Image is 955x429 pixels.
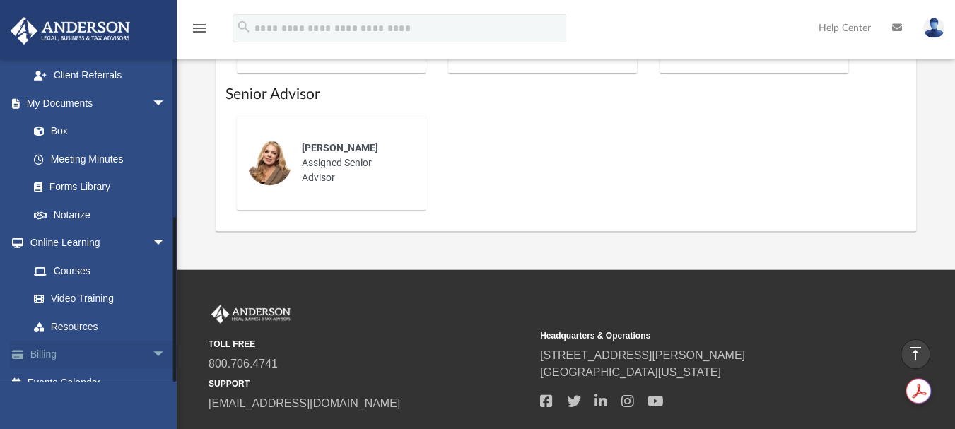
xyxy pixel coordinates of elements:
[20,173,173,201] a: Forms Library
[20,117,173,146] a: Box
[191,27,208,37] a: menu
[152,341,180,370] span: arrow_drop_down
[20,257,180,285] a: Courses
[152,229,180,258] span: arrow_drop_down
[540,366,721,378] a: [GEOGRAPHIC_DATA][US_STATE]
[540,349,745,361] a: [STREET_ADDRESS][PERSON_NAME]
[907,345,924,362] i: vertical_align_top
[209,397,400,409] a: [EMAIL_ADDRESS][DOMAIN_NAME]
[209,305,293,323] img: Anderson Advisors Platinum Portal
[225,84,906,105] h1: Senior Advisor
[152,89,180,118] span: arrow_drop_down
[191,20,208,37] i: menu
[292,131,416,195] div: Assigned Senior Advisor
[10,89,180,117] a: My Documentsarrow_drop_down
[20,145,180,173] a: Meeting Minutes
[302,142,378,153] span: [PERSON_NAME]
[209,358,278,370] a: 800.706.4741
[236,19,252,35] i: search
[10,368,187,396] a: Events Calendar
[20,312,180,341] a: Resources
[209,338,530,351] small: TOLL FREE
[540,329,862,342] small: Headquarters & Operations
[20,201,180,229] a: Notarize
[901,339,930,369] a: vertical_align_top
[20,285,173,313] a: Video Training
[10,341,187,369] a: Billingarrow_drop_down
[247,140,292,185] img: thumbnail
[20,61,180,90] a: Client Referrals
[10,229,180,257] a: Online Learningarrow_drop_down
[209,377,530,390] small: SUPPORT
[923,18,944,38] img: User Pic
[6,17,134,45] img: Anderson Advisors Platinum Portal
